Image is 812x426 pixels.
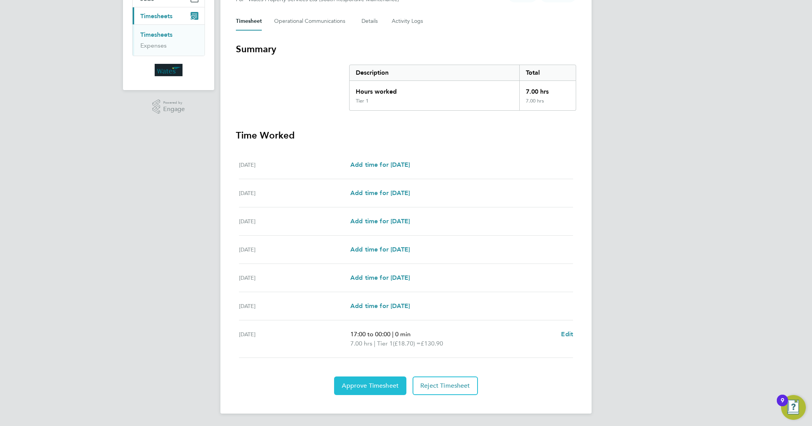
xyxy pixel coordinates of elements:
[420,382,470,390] span: Reject Timesheet
[350,189,410,197] span: Add time for [DATE]
[781,395,806,420] button: Open Resource Center, 9 new notifications
[236,43,576,55] h3: Summary
[350,188,410,198] a: Add time for [DATE]
[350,274,410,281] span: Add time for [DATE]
[236,129,576,142] h3: Time Worked
[561,330,573,339] a: Edit
[239,330,350,348] div: [DATE]
[350,217,410,226] a: Add time for [DATE]
[239,273,350,282] div: [DATE]
[350,65,519,80] div: Description
[350,160,410,169] a: Add time for [DATE]
[239,245,350,254] div: [DATE]
[140,12,172,20] span: Timesheets
[133,24,205,56] div: Timesheets
[350,273,410,282] a: Add time for [DATE]
[239,301,350,311] div: [DATE]
[163,106,185,113] span: Engage
[350,340,372,347] span: 7.00 hrs
[377,339,393,348] span: Tier 1
[239,160,350,169] div: [DATE]
[362,12,379,31] button: Details
[236,43,576,395] section: Timesheet
[152,99,185,114] a: Powered byEngage
[395,330,411,338] span: 0 min
[133,7,205,24] button: Timesheets
[392,330,394,338] span: |
[519,98,576,110] div: 7.00 hrs
[374,340,375,347] span: |
[561,330,573,338] span: Edit
[356,98,368,104] div: Tier 1
[274,12,349,31] button: Operational Communications
[350,161,410,168] span: Add time for [DATE]
[239,217,350,226] div: [DATE]
[393,340,421,347] span: (£18.70) =
[350,245,410,254] a: Add time for [DATE]
[342,382,399,390] span: Approve Timesheet
[350,246,410,253] span: Add time for [DATE]
[349,65,576,111] div: Summary
[519,81,576,98] div: 7.00 hrs
[140,42,167,49] a: Expenses
[421,340,443,347] span: £130.90
[350,81,519,98] div: Hours worked
[239,188,350,198] div: [DATE]
[519,65,576,80] div: Total
[350,301,410,311] a: Add time for [DATE]
[781,400,784,411] div: 9
[392,12,424,31] button: Activity Logs
[236,12,262,31] button: Timesheet
[350,217,410,225] span: Add time for [DATE]
[140,31,172,38] a: Timesheets
[350,302,410,310] span: Add time for [DATE]
[132,64,205,76] a: Go to home page
[413,376,478,395] button: Reject Timesheet
[350,330,391,338] span: 17:00 to 00:00
[155,64,183,76] img: wates-logo-retina.png
[163,99,185,106] span: Powered by
[334,376,406,395] button: Approve Timesheet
